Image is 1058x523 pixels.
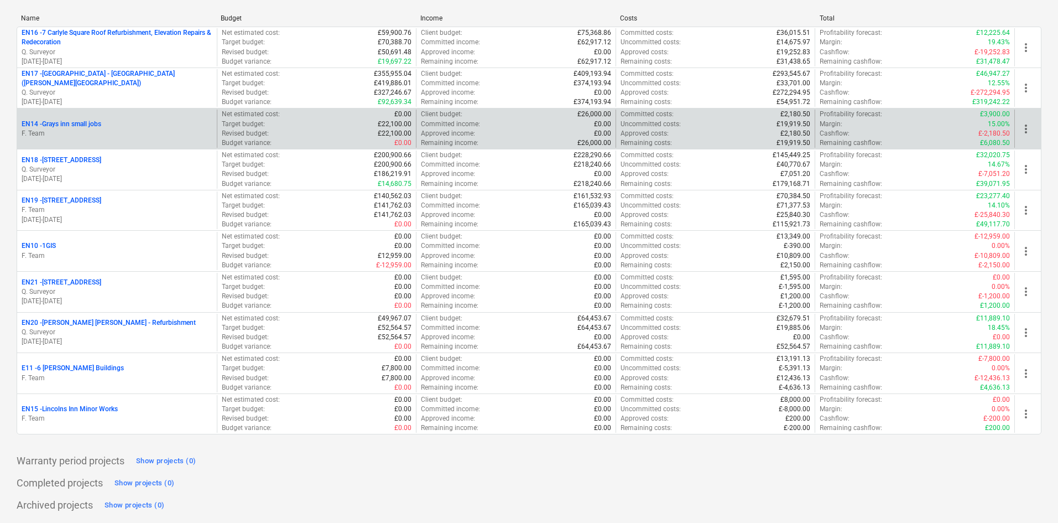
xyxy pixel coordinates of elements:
p: Profitability forecast : [820,151,882,160]
p: £327,246.67 [374,88,411,97]
p: £75,368.86 [577,28,611,38]
p: Approved income : [421,169,475,179]
p: £19,919.50 [776,138,810,148]
p: 12.55% [988,79,1010,88]
p: £23,277.40 [976,191,1010,201]
p: £19,697.22 [378,57,411,66]
p: Budget variance : [222,57,272,66]
p: Target budget : [222,160,265,169]
p: Revised budget : [222,292,269,301]
p: Target budget : [222,38,265,47]
p: Approved income : [421,210,475,220]
p: Committed costs : [621,273,674,282]
p: Target budget : [222,282,265,292]
p: Net estimated cost : [222,69,280,79]
p: Approved income : [421,251,475,261]
p: £22,100.00 [378,129,411,138]
p: Budget variance : [222,301,272,310]
p: £0.00 [594,292,611,301]
p: £32,679.51 [776,314,810,323]
p: EN21 - [STREET_ADDRESS] [22,278,101,287]
p: Remaining costs : [621,57,672,66]
p: £0.00 [594,251,611,261]
p: Remaining income : [421,138,478,148]
p: Margin : [820,201,842,210]
p: Remaining costs : [621,301,672,310]
p: Approved costs : [621,251,669,261]
p: Net estimated cost : [222,191,280,201]
p: Remaining income : [421,97,478,107]
p: £-7,051.20 [978,169,1010,179]
p: £319,242.22 [972,97,1010,107]
p: Revised budget : [222,88,269,97]
p: £200,900.66 [374,151,411,160]
p: £49,967.07 [378,314,411,323]
p: Remaining cashflow : [820,138,882,148]
p: Target budget : [222,241,265,251]
p: £2,180.50 [780,110,810,119]
p: £0.00 [394,282,411,292]
p: Cashflow : [820,251,849,261]
p: Margin : [820,282,842,292]
p: Margin : [820,160,842,169]
p: £228,290.66 [574,151,611,160]
div: Show projects (0) [105,499,164,512]
p: £140,562.03 [374,191,411,201]
p: 18.45% [988,323,1010,333]
div: EN19 -[STREET_ADDRESS]F. Team[DATE]-[DATE] [22,196,212,224]
p: Cashflow : [820,129,849,138]
p: £40,770.67 [776,160,810,169]
p: EN16 - 7 Carlyle Square Roof Refurbishment, Elevation Repairs & Redecoration [22,28,212,47]
div: Name [21,14,212,22]
p: £0.00 [594,129,611,138]
p: 14.10% [988,201,1010,210]
button: Show projects (0) [112,474,177,492]
p: £22,100.00 [378,120,411,129]
p: Approved income : [421,48,475,57]
p: £70,384.50 [776,191,810,201]
p: EN17 - [GEOGRAPHIC_DATA] - [GEOGRAPHIC_DATA] ([PERSON_NAME][GEOGRAPHIC_DATA]) [22,69,212,88]
p: £165,039.43 [574,201,611,210]
p: £374,193.94 [574,97,611,107]
p: £13,349.00 [776,232,810,241]
p: £31,478.47 [976,57,1010,66]
p: [DATE] - [DATE] [22,57,212,66]
span: more_vert [1019,367,1033,380]
p: £419,886.01 [374,79,411,88]
p: £0.00 [594,48,611,57]
p: £50,691.48 [378,48,411,57]
p: Remaining costs : [621,220,672,229]
span: more_vert [1019,407,1033,421]
p: £0.00 [594,241,611,251]
p: 14.67% [988,160,1010,169]
div: EN20 -[PERSON_NAME] [PERSON_NAME] - RefurbishmentQ. Surveyor[DATE]-[DATE] [22,318,212,346]
p: Client budget : [421,191,462,201]
p: £52,564.57 [378,323,411,333]
p: £92,639.34 [378,97,411,107]
p: £54,951.72 [776,97,810,107]
p: £-12,959.00 [974,232,1010,241]
p: Uncommitted costs : [621,282,681,292]
p: £46,947.27 [976,69,1010,79]
span: more_vert [1019,245,1033,258]
p: Approved costs : [621,88,669,97]
button: Show projects (0) [133,452,199,470]
p: Q. Surveyor [22,287,212,297]
p: [DATE] - [DATE] [22,337,212,346]
p: Revised budget : [222,48,269,57]
p: £-1,200.00 [978,292,1010,301]
p: £-10,809.00 [974,251,1010,261]
p: £6,080.50 [980,138,1010,148]
p: Client budget : [421,110,462,119]
p: Committed costs : [621,314,674,323]
p: Cashflow : [820,88,849,97]
p: £-272,294.95 [971,88,1010,97]
div: Total [820,14,1010,22]
p: Remaining costs : [621,138,672,148]
p: Committed income : [421,120,480,129]
p: £26,000.00 [577,110,611,119]
p: Approved costs : [621,292,669,301]
p: £115,921.73 [773,220,810,229]
p: Cashflow : [820,292,849,301]
p: Q. Surveyor [22,88,212,97]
